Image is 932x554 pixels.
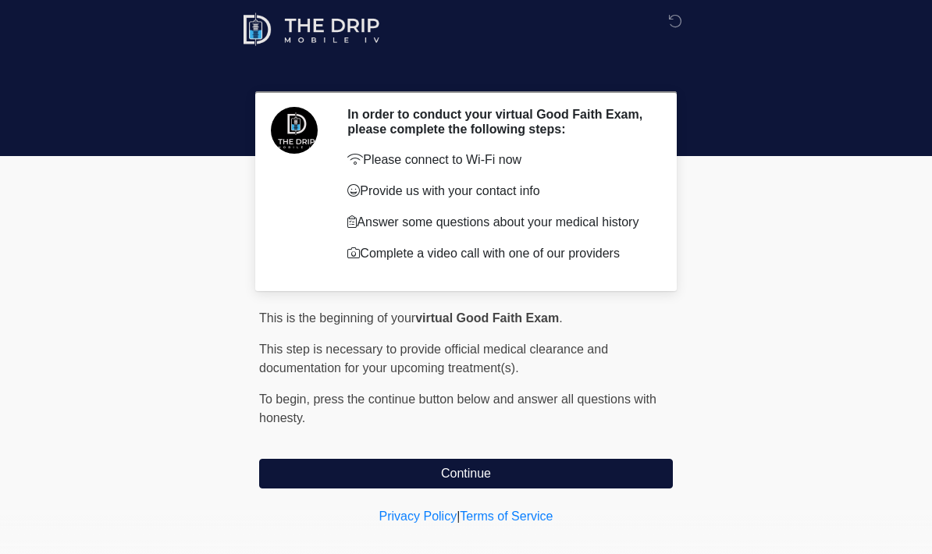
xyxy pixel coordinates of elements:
[347,244,649,263] p: Complete a video call with one of our providers
[259,311,415,325] span: This is the beginning of your
[259,392,656,424] span: press the continue button below and answer all questions with honesty.
[559,311,562,325] span: .
[271,107,318,154] img: Agent Avatar
[379,510,457,523] a: Privacy Policy
[347,107,649,137] h2: In order to conduct your virtual Good Faith Exam, please complete the following steps:
[415,311,559,325] strong: virtual Good Faith Exam
[457,510,460,523] a: |
[247,56,685,85] h1: ‎ ‎ ‎
[259,459,673,488] button: Continue
[259,392,313,406] span: To begin,
[347,151,649,169] p: Please connect to Wi-Fi now
[347,213,649,232] p: Answer some questions about your medical history
[244,12,381,47] img: The Drip Mobile IV Logo
[460,510,553,523] a: Terms of Service
[347,182,649,201] p: Provide us with your contact info
[259,343,608,375] span: This step is necessary to provide official medical clearance and documentation for your upcoming ...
